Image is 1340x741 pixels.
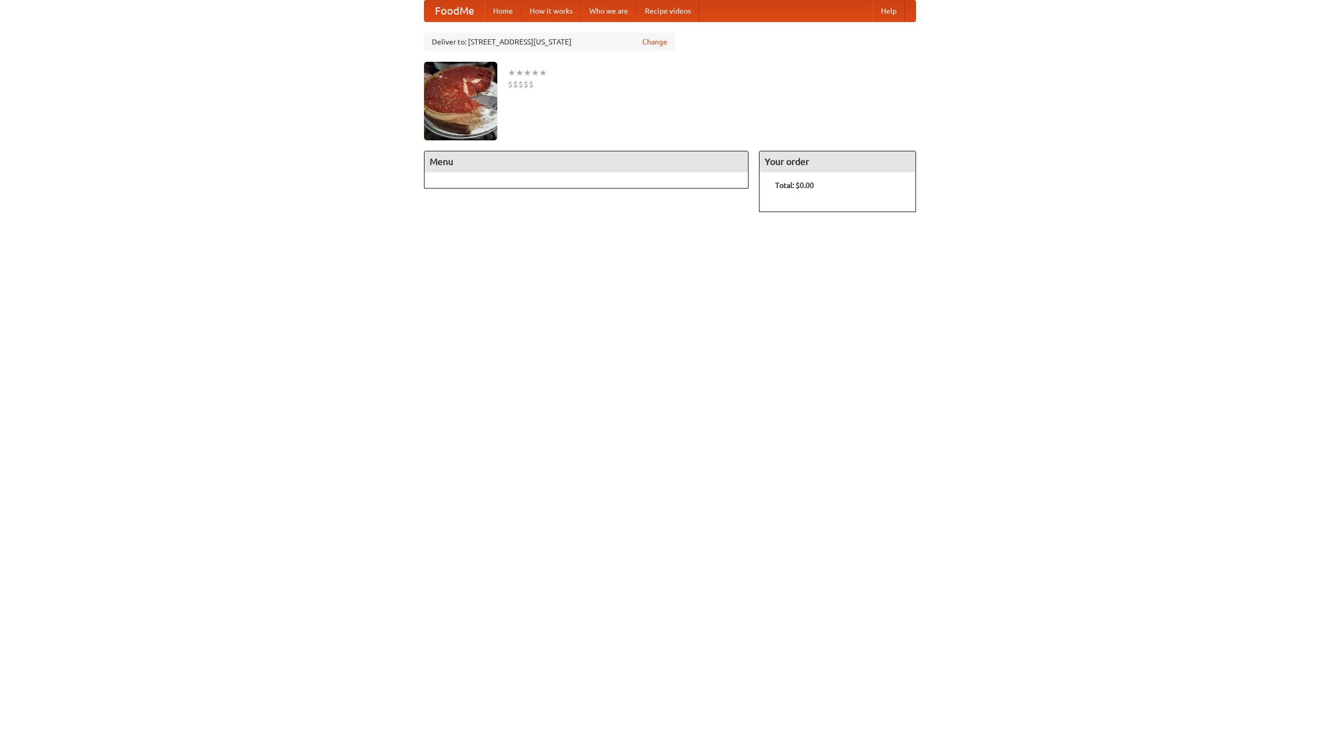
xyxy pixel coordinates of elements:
[523,67,531,79] li: ★
[513,79,518,90] li: $
[516,67,523,79] li: ★
[539,67,547,79] li: ★
[425,151,748,172] h4: Menu
[425,1,485,21] a: FoodMe
[531,67,539,79] li: ★
[873,1,905,21] a: Help
[760,151,915,172] h4: Your order
[424,32,675,51] div: Deliver to: [STREET_ADDRESS][US_STATE]
[508,67,516,79] li: ★
[581,1,636,21] a: Who we are
[518,79,523,90] li: $
[424,62,497,140] img: angular.jpg
[642,37,667,47] a: Change
[521,1,581,21] a: How it works
[523,79,529,90] li: $
[636,1,699,21] a: Recipe videos
[775,181,814,190] b: Total: $0.00
[508,79,513,90] li: $
[529,79,534,90] li: $
[485,1,521,21] a: Home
